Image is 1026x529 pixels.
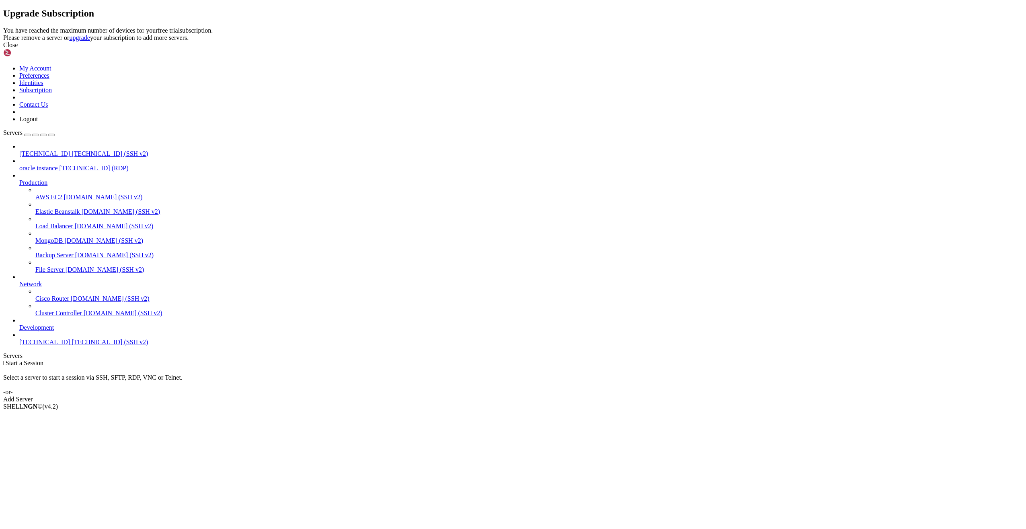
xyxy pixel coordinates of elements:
a: My Account [19,65,51,72]
a: Cisco Router [DOMAIN_NAME] (SSH v2) [35,295,1023,302]
a: AWS EC2 [DOMAIN_NAME] (SSH v2) [35,194,1023,201]
span: [TECHNICAL_ID] (SSH v2) [72,339,148,345]
a: Preferences [19,72,49,79]
img: Shellngn [3,49,49,57]
li: Backup Server [DOMAIN_NAME] (SSH v2) [35,244,1023,259]
div: Add Server [3,396,1023,403]
span: SHELL © [3,403,58,410]
span: [DOMAIN_NAME] (SSH v2) [84,310,162,316]
a: Elastic Beanstalk [DOMAIN_NAME] (SSH v2) [35,208,1023,215]
span: Development [19,324,54,331]
b: NGN [23,403,38,410]
div: Select a server to start a session via SSH, SFTP, RDP, VNC or Telnet. -or- [3,367,1023,396]
span: [DOMAIN_NAME] (SSH v2) [75,223,154,229]
span: Elastic Beanstalk [35,208,80,215]
span: [DOMAIN_NAME] (SSH v2) [64,237,143,244]
span: AWS EC2 [35,194,62,200]
span: MongoDB [35,237,63,244]
li: Cisco Router [DOMAIN_NAME] (SSH v2) [35,288,1023,302]
a: Load Balancer [DOMAIN_NAME] (SSH v2) [35,223,1023,230]
span: [TECHNICAL_ID] [19,150,70,157]
a: Servers [3,129,55,136]
span: Cisco Router [35,295,69,302]
a: upgrade [69,34,90,41]
a: Logout [19,116,38,122]
span: [DOMAIN_NAME] (SSH v2) [66,266,144,273]
li: AWS EC2 [DOMAIN_NAME] (SSH v2) [35,186,1023,201]
span: Cluster Controller [35,310,82,316]
span:  [3,360,6,366]
a: Identities [19,79,43,86]
a: File Server [DOMAIN_NAME] (SSH v2) [35,266,1023,273]
span: Production [19,179,47,186]
h2: Upgrade Subscription [3,8,1023,19]
div: You have reached the maximum number of devices for your free trial subscription. Please remove a ... [3,27,1023,41]
li: Development [19,317,1023,331]
a: Cluster Controller [DOMAIN_NAME] (SSH v2) [35,310,1023,317]
li: Production [19,172,1023,273]
span: [TECHNICAL_ID] (RDP) [60,165,129,172]
a: Development [19,324,1023,331]
li: [TECHNICAL_ID] [TECHNICAL_ID] (SSH v2) [19,143,1023,157]
a: [TECHNICAL_ID] [TECHNICAL_ID] (SSH v2) [19,150,1023,157]
a: oracle instance [TECHNICAL_ID] (RDP) [19,165,1023,172]
span: [DOMAIN_NAME] (SSH v2) [64,194,143,200]
li: Load Balancer [DOMAIN_NAME] (SSH v2) [35,215,1023,230]
span: Servers [3,129,23,136]
li: File Server [DOMAIN_NAME] (SSH v2) [35,259,1023,273]
a: MongoDB [DOMAIN_NAME] (SSH v2) [35,237,1023,244]
div: Close [3,41,1023,49]
span: [TECHNICAL_ID] (SSH v2) [72,150,148,157]
li: Network [19,273,1023,317]
a: Backup Server [DOMAIN_NAME] (SSH v2) [35,252,1023,259]
li: Elastic Beanstalk [DOMAIN_NAME] (SSH v2) [35,201,1023,215]
span: Backup Server [35,252,74,258]
span: [DOMAIN_NAME] (SSH v2) [71,295,150,302]
span: Network [19,281,42,287]
li: [TECHNICAL_ID] [TECHNICAL_ID] (SSH v2) [19,331,1023,346]
li: MongoDB [DOMAIN_NAME] (SSH v2) [35,230,1023,244]
a: Network [19,281,1023,288]
span: Start a Session [6,360,43,366]
div: Servers [3,352,1023,360]
a: Subscription [19,87,52,93]
li: Cluster Controller [DOMAIN_NAME] (SSH v2) [35,302,1023,317]
span: 4.2.0 [43,403,58,410]
span: File Server [35,266,64,273]
span: [TECHNICAL_ID] [19,339,70,345]
span: [DOMAIN_NAME] (SSH v2) [75,252,154,258]
li: oracle instance [TECHNICAL_ID] (RDP) [19,157,1023,172]
a: Production [19,179,1023,186]
span: [DOMAIN_NAME] (SSH v2) [82,208,160,215]
span: Load Balancer [35,223,73,229]
a: Contact Us [19,101,48,108]
span: oracle instance [19,165,58,172]
a: [TECHNICAL_ID] [TECHNICAL_ID] (SSH v2) [19,339,1023,346]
